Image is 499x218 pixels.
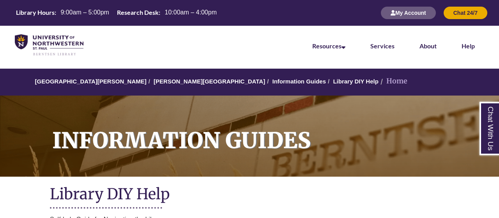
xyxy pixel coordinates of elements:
[13,6,220,19] table: Hours Today
[381,7,436,19] button: My Account
[44,96,499,167] h1: Information Guides
[379,76,407,87] li: Home
[165,9,217,16] span: 10:00am – 4:00pm
[273,78,326,85] a: Information Guides
[35,78,147,85] a: [GEOGRAPHIC_DATA][PERSON_NAME]
[312,42,345,50] a: Resources
[444,9,487,16] a: Chat 24/7
[15,34,83,56] img: UNWSP Library Logo
[13,8,57,17] th: Library Hours:
[50,184,449,205] h1: Library DIY Help
[154,78,265,85] a: [PERSON_NAME][GEOGRAPHIC_DATA]
[370,42,395,50] a: Services
[114,8,161,17] th: Research Desk:
[13,6,220,19] a: Hours Today
[462,42,475,50] a: Help
[381,9,436,16] a: My Account
[60,9,109,16] span: 9:00am – 5:00pm
[419,42,437,50] a: About
[444,7,487,19] button: Chat 24/7
[333,78,378,85] a: Library DIY Help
